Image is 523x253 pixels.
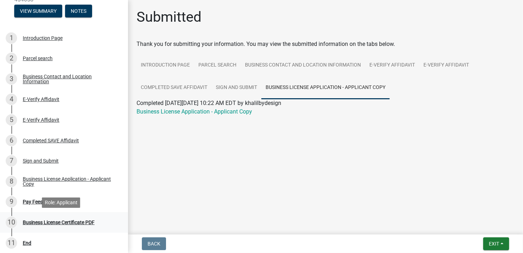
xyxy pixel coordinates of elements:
[6,114,17,126] div: 5
[6,155,17,167] div: 7
[23,36,63,41] div: Introduction Page
[65,5,92,17] button: Notes
[261,77,390,99] a: Business License Application - Applicant Copy
[23,56,53,61] div: Parcel search
[419,54,473,77] a: E-Verify Affidavit
[23,176,117,186] div: Business License Application - Applicant Copy
[137,9,202,26] h1: Submitted
[6,176,17,187] div: 8
[137,54,194,77] a: Introduction Page
[148,241,160,247] span: Back
[241,54,365,77] a: Business Contact and Location Information
[65,9,92,14] wm-modal-confirm: Notes
[137,40,514,48] div: Thank you for submitting your information. You may view the submitted information on the tabs below.
[23,138,79,143] div: Completed SAVE Affidavit
[23,117,59,122] div: E-Verify Affidavit
[212,77,261,99] a: Sign and Submit
[6,53,17,64] div: 2
[142,237,166,250] button: Back
[6,196,17,207] div: 9
[6,73,17,85] div: 3
[42,197,80,208] div: Role: Applicant
[14,5,62,17] button: View Summary
[23,241,31,246] div: End
[6,135,17,146] div: 6
[483,237,509,250] button: Exit
[137,100,281,106] span: Completed [DATE][DATE] 10:22 AM EDT by khalilbydesign
[365,54,419,77] a: E-Verify Affidavit
[489,241,499,247] span: Exit
[23,220,95,225] div: Business License Certificate PDF
[6,237,17,249] div: 11
[137,77,212,99] a: Completed SAVE Affidavit
[137,108,252,115] a: Business License Application - Applicant Copy
[6,217,17,228] div: 10
[6,94,17,105] div: 4
[23,97,59,102] div: E-Verify Affidavit
[194,54,241,77] a: Parcel search
[23,199,43,204] div: Pay Fees
[23,74,117,84] div: Business Contact and Location Information
[42,177,80,187] div: Role: Applicant
[14,9,62,14] wm-modal-confirm: Summary
[23,158,59,163] div: Sign and Submit
[6,32,17,44] div: 1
